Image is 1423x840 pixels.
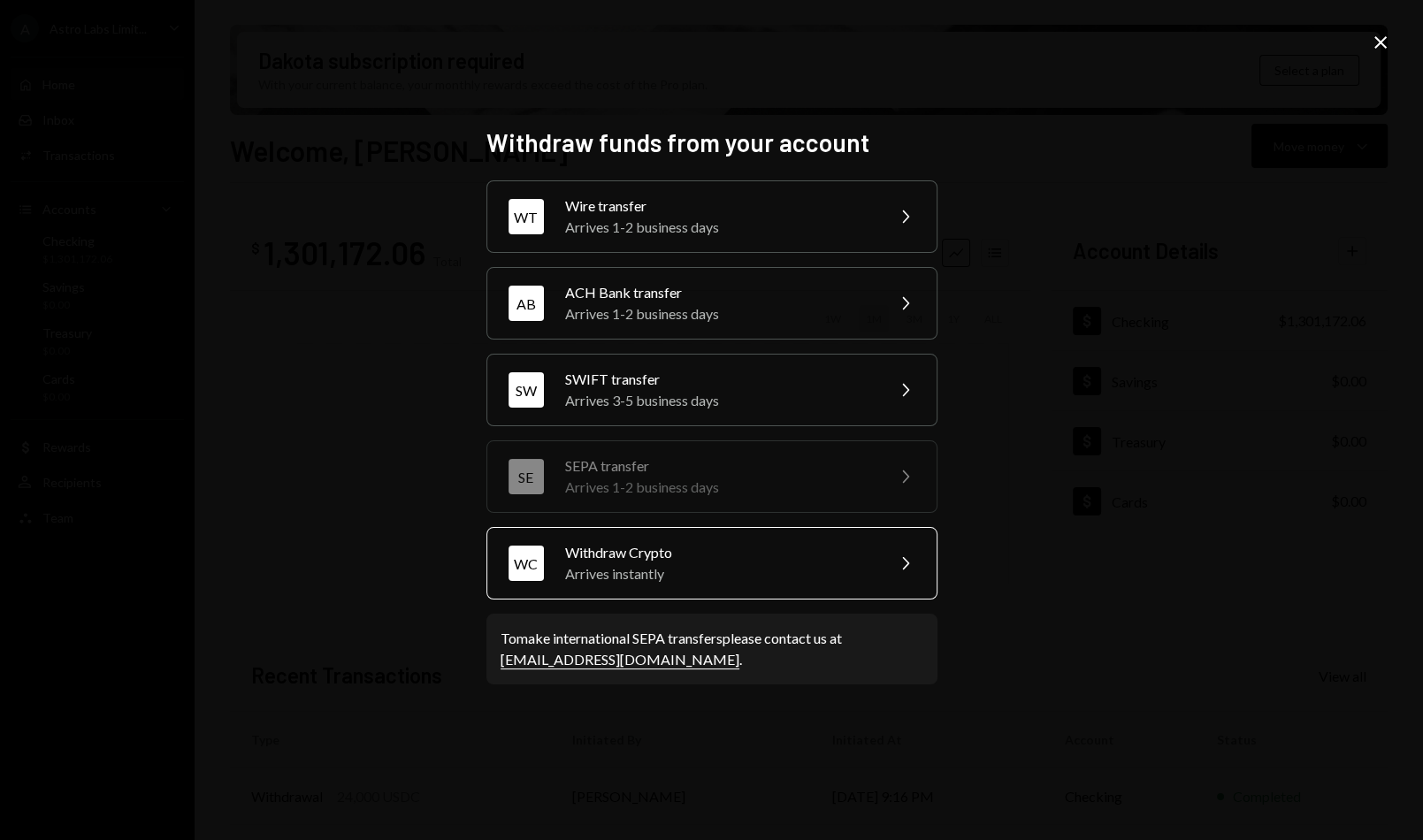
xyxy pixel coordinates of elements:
[486,267,937,340] button: ABACH Bank transferArrives 1-2 business days
[509,372,544,408] div: SW
[486,527,937,599] button: WCWithdraw CryptoArrives instantly
[565,282,873,303] div: ACH Bank transfer
[565,369,873,390] div: SWIFT transfer
[565,195,873,217] div: Wire transfer
[565,477,873,498] div: Arrives 1-2 business days
[486,354,937,426] button: SWSWIFT transferArrives 3-5 business days
[509,459,544,494] div: SE
[565,303,873,325] div: Arrives 1-2 business days
[565,217,873,238] div: Arrives 1-2 business days
[565,542,873,563] div: Withdraw Crypto
[565,455,873,477] div: SEPA transfer
[486,180,937,253] button: WTWire transferArrives 1-2 business days
[565,563,873,584] div: Arrives instantly
[509,546,544,581] div: WC
[501,651,739,669] a: [EMAIL_ADDRESS][DOMAIN_NAME]
[486,126,937,160] h2: Withdraw funds from your account
[509,286,544,321] div: AB
[486,440,937,513] button: SESEPA transferArrives 1-2 business days
[501,628,923,670] div: To make international SEPA transfers please contact us at .
[565,390,873,411] div: Arrives 3-5 business days
[509,199,544,234] div: WT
